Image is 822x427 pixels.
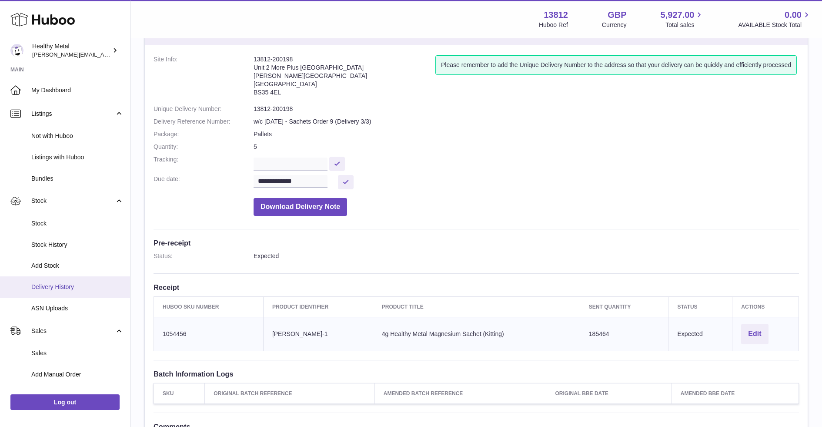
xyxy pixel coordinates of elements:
dd: Expected [254,252,799,260]
div: Healthy Metal [32,42,110,59]
h3: Batch Information Logs [154,369,799,379]
span: Delivery History [31,283,124,291]
dt: Quantity: [154,143,254,151]
th: Product title [373,296,580,317]
span: 0.00 [785,9,802,21]
div: Please remember to add the Unique Delivery Number to the address so that your delivery can be qui... [435,55,797,75]
span: ASN Uploads [31,304,124,313]
a: 0.00 AVAILABLE Stock Total [738,9,812,29]
span: 5,927.00 [661,9,695,21]
dt: Unique Delivery Number: [154,105,254,113]
span: Stock History [31,241,124,249]
th: Actions [732,296,799,317]
th: SKU [154,383,205,403]
th: Huboo SKU Number [154,296,264,317]
td: 185464 [580,317,668,351]
span: Not with Huboo [31,132,124,140]
th: Amended BBE Date [672,383,799,403]
img: jose@healthy-metal.com [10,44,23,57]
dt: Package: [154,130,254,138]
span: Stock [31,197,114,205]
th: Amended Batch Reference [374,383,546,403]
th: Product Identifier [263,296,373,317]
dd: 13812-200198 [254,105,799,113]
td: 4g Healthy Metal Magnesium Sachet (Kitting) [373,317,580,351]
button: Edit [741,324,768,344]
span: AVAILABLE Stock Total [738,21,812,29]
strong: 13812 [544,9,568,21]
td: [PERSON_NAME]-1 [263,317,373,351]
th: Original Batch Reference [205,383,375,403]
span: Add Stock [31,262,124,270]
dt: Due date: [154,175,254,189]
th: Sent Quantity [580,296,668,317]
dt: Site Info: [154,55,254,101]
h3: Pre-receipt [154,238,799,248]
span: Sales [31,327,114,335]
td: Expected [668,317,732,351]
th: Status [668,296,732,317]
span: Total sales [665,21,704,29]
dt: Status: [154,252,254,260]
address: 13812-200198 Unit 2 More Plus [GEOGRAPHIC_DATA] [PERSON_NAME][GEOGRAPHIC_DATA] [GEOGRAPHIC_DATA] ... [254,55,435,101]
div: Currency [602,21,627,29]
span: Add Manual Order [31,370,124,379]
span: Listings [31,110,114,118]
span: Listings with Huboo [31,153,124,161]
dd: w/c [DATE] - Sachets Order 9 (Delivery 3/3) [254,118,799,126]
button: Download Delivery Note [254,198,347,216]
div: Huboo Ref [539,21,568,29]
dt: Tracking: [154,155,254,171]
span: Stock [31,219,124,228]
span: My Dashboard [31,86,124,94]
a: Log out [10,394,120,410]
span: Bundles [31,175,124,183]
dt: Delivery Reference Number: [154,118,254,126]
dd: 5 [254,143,799,151]
span: Sales [31,349,124,357]
span: [PERSON_NAME][EMAIL_ADDRESS][DOMAIN_NAME] [32,51,174,58]
dd: Pallets [254,130,799,138]
strong: GBP [608,9,626,21]
th: Original BBE Date [546,383,672,403]
td: 1054456 [154,317,264,351]
h3: Receipt [154,282,799,292]
a: 5,927.00 Total sales [661,9,705,29]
